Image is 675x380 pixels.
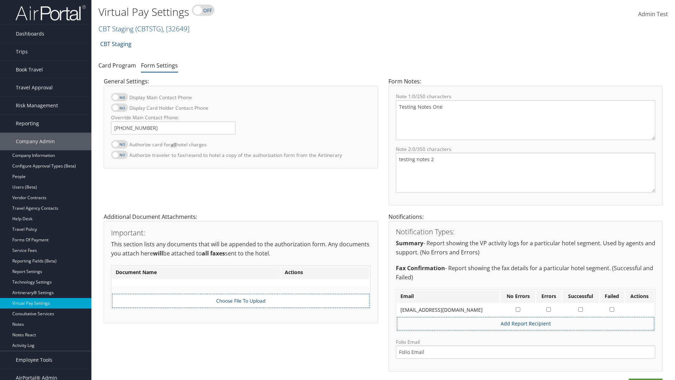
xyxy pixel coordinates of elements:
[16,351,52,369] span: Employee Tools
[171,141,176,148] strong: all
[16,133,55,150] span: Company Admin
[396,239,655,257] p: - Report showing the VP activity logs for a particular hotel segment. Used by agents and support....
[111,240,371,258] p: This section lists any documents that will be appended to the authorization form. Any documents y...
[397,290,500,303] th: Email
[16,97,58,114] span: Risk Management
[135,24,163,33] span: ( CBTSTG )
[15,5,86,21] img: airportal-logo.png
[638,10,668,18] span: Admin Test
[16,43,28,61] span: Trips
[16,61,43,78] span: Book Travel
[396,100,655,140] textarea: Testing Notes One
[129,148,342,161] label: Authorize traveler to fax/resend to hotel a copy of the authorization form from the Airtinerary
[412,146,415,152] span: 0
[383,77,668,213] div: Form Notes:
[396,264,445,272] strong: Fax Confirmation
[396,228,655,235] h3: Notification Types:
[396,338,655,359] label: Folio Email
[98,5,478,19] h1: Virtual Pay Settings
[16,25,44,43] span: Dashboards
[397,304,500,316] td: [EMAIL_ADDRESS][DOMAIN_NAME]
[98,24,189,33] a: CBT Staging
[98,62,136,69] a: Card Program
[396,153,655,192] textarea: testing notes 2
[396,239,423,247] strong: Summary
[638,4,668,25] a: Admin Test
[153,249,163,257] strong: will
[562,290,599,303] th: Successful
[129,138,206,151] label: Authorize card for hotel charges
[501,320,551,327] a: Add Report Recipient
[112,266,281,279] th: Document Name
[383,213,668,379] div: Notifications:
[16,79,53,96] span: Travel Approval
[98,213,383,330] div: Additional Document Attachments:
[111,229,371,236] h3: Important:
[412,93,415,100] span: 0
[129,91,192,104] label: Display Main Contact Phone
[396,93,655,100] label: Note 1: /250 characters
[141,62,178,69] a: Form Settings
[501,290,535,303] th: No Errors
[625,290,654,303] th: Actions
[116,297,366,304] label: Choose File To Upload
[129,101,208,114] label: Display Card Holder Contact Phone
[16,115,39,132] span: Reporting
[396,146,655,153] label: Note 2: /350 characters
[281,266,369,279] th: Actions
[600,290,624,303] th: Failed
[111,114,236,121] label: Override Main Contact Phone:
[100,37,131,51] a: CBT Staging
[396,346,655,359] input: Folio Email
[396,264,655,282] p: - Report showing the fax details for a particular hotel segment. (Successful and Failed)
[98,77,383,175] div: General Settings:
[202,249,225,257] strong: all faxes
[536,290,561,303] th: Errors
[163,24,189,33] span: , [ 32649 ]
